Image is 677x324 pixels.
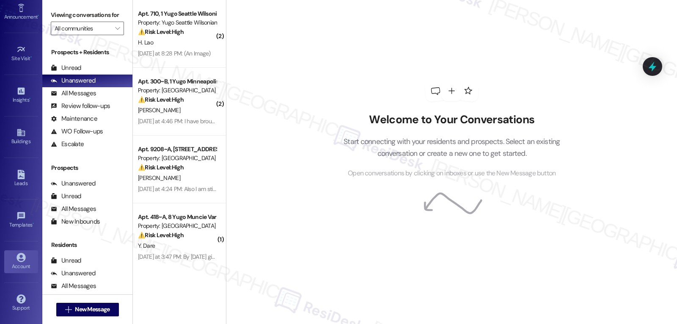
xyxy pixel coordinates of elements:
a: Leads [4,167,38,190]
div: Apt. 418~A, 8 Yugo Muncie Varsity House [138,213,216,222]
span: Y. Dare [138,242,155,249]
div: [DATE] at 8:28 PM: (An Image) [138,50,211,57]
a: Site Visit • [4,42,38,65]
div: Review follow-ups [51,102,110,111]
a: Support [4,292,38,315]
div: New Inbounds [51,217,100,226]
div: Apt. 300~B, 1 Yugo Minneapolis Edge [138,77,216,86]
span: Open conversations by clicking on inboxes or use the New Message button [348,168,556,179]
div: Unread [51,192,81,201]
div: Apt. 9208~A, [STREET_ADDRESS] [138,145,216,154]
div: All Messages [51,89,96,98]
div: Property: [GEOGRAPHIC_DATA] [138,154,216,163]
strong: ⚠️ Risk Level: High [138,231,184,239]
div: Prospects + Residents [42,48,132,57]
p: Start connecting with your residents and prospects. Select an existing conversation or create a n... [331,136,573,160]
span: • [30,54,32,60]
a: Insights • [4,84,38,107]
div: Unanswered [51,179,96,188]
span: New Message [75,305,110,314]
div: All Messages [51,205,96,213]
strong: ⚠️ Risk Level: High [138,163,184,171]
i:  [65,306,72,313]
div: [DATE] at 4:24 PM: Also I am still waiting from a response from my [MEDICAL_DATA] to send in the ... [138,185,616,193]
div: All Messages [51,282,96,291]
i:  [115,25,120,32]
div: Unanswered [51,76,96,85]
div: WO Follow-ups [51,127,103,136]
span: • [29,96,30,102]
div: Escalate [51,140,84,149]
div: Unread [51,64,81,72]
div: Apt. 710, 1 Yugo Seattle Wilsonian [138,9,216,18]
input: All communities [55,22,110,35]
div: Unread [51,256,81,265]
div: Prospects [42,163,132,172]
span: H. Lao [138,39,153,46]
span: • [38,13,39,19]
div: Unanswered [51,269,96,278]
h2: Welcome to Your Conversations [331,113,573,127]
span: [PERSON_NAME] [138,106,180,114]
strong: ⚠️ Risk Level: High [138,28,184,36]
div: Maintenance [51,114,97,123]
div: Residents [42,241,132,249]
div: Property: Yugo Seattle Wilsonian [138,18,216,27]
label: Viewing conversations for [51,8,124,22]
div: Property: [GEOGRAPHIC_DATA] [138,222,216,230]
a: Buildings [4,125,38,148]
span: [PERSON_NAME] [138,174,180,182]
strong: ⚠️ Risk Level: High [138,96,184,103]
span: • [33,221,34,227]
div: Property: [GEOGRAPHIC_DATA] [138,86,216,95]
a: Account [4,250,38,273]
button: New Message [56,303,119,316]
a: Templates • [4,209,38,232]
div: [DATE] at 4:46 PM: I have brought this to property staff's attention already, but please make sur... [138,117,629,125]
